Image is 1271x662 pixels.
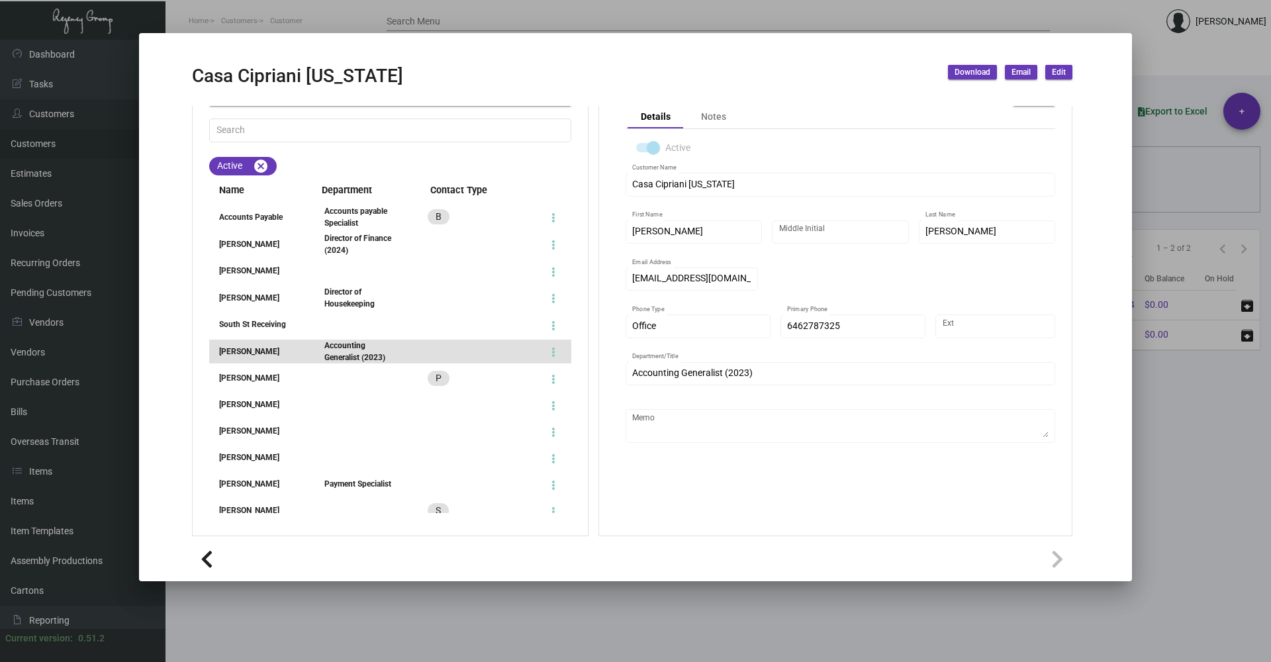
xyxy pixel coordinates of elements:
span: Contact Type [420,183,571,198]
div: [PERSON_NAME] [209,372,300,384]
mat-chip: Active [209,157,277,175]
mat-chip: S [428,503,449,518]
mat-chip: P [428,371,449,386]
div: Director of Finance (2024) [324,232,395,256]
span: Edit [1052,67,1066,78]
div: 0.51.2 [78,632,105,645]
div: Payment Specialist [324,478,391,490]
span: Email [1012,67,1031,78]
div: Director of Housekeeping [324,286,395,310]
div: [PERSON_NAME] [209,399,300,410]
input: Search [216,125,565,136]
span: Department [312,183,402,198]
span: Download [955,67,990,78]
div: Accounting Generalist (2023) [324,340,395,363]
div: Accounts Payable [209,211,300,223]
div: Current version: [5,632,73,645]
div: Notes [701,110,726,124]
div: Accounts payable Specialist [324,205,395,229]
div: [PERSON_NAME] [209,292,300,304]
span: Name [209,183,300,198]
div: [PERSON_NAME] [209,504,300,516]
div: Details [641,110,671,124]
span: Active [665,140,690,156]
div: South St Receiving [209,318,300,330]
div: [PERSON_NAME] [209,425,300,437]
div: [PERSON_NAME] [209,478,300,490]
div: [PERSON_NAME] [209,238,300,250]
mat-icon: cancel [253,158,269,174]
div: [PERSON_NAME] [209,346,300,357]
button: Email [1005,65,1037,79]
div: [PERSON_NAME] [209,265,300,277]
div: [PERSON_NAME] [209,451,300,463]
h2: Casa Cipriani [US_STATE] [192,65,403,87]
button: Download [948,65,997,79]
mat-chip: B [428,209,449,224]
button: Edit [1045,65,1072,79]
